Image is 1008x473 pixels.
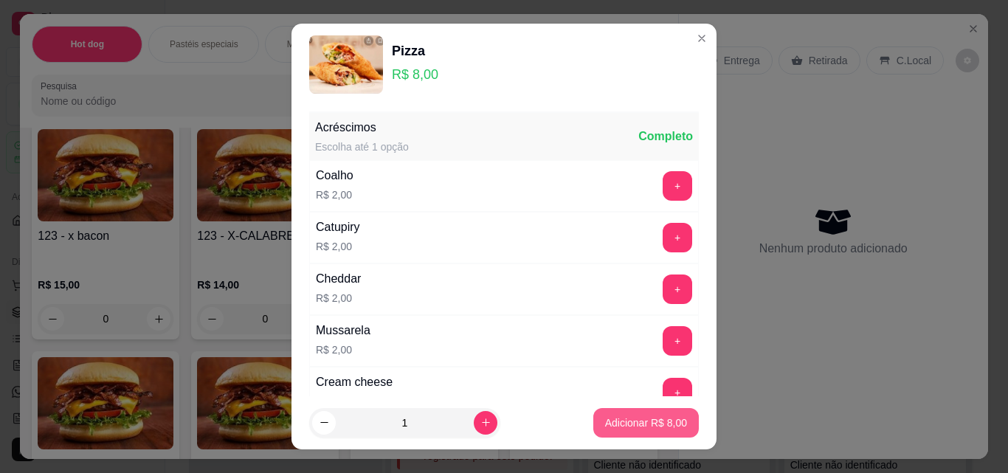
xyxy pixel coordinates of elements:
p: R$ 8,00 [392,64,438,85]
div: Coalho [316,167,353,184]
button: add [663,326,692,356]
p: R$ 2,00 [316,342,370,357]
div: Catupiry [316,218,360,236]
div: Cream cheese [316,373,393,391]
div: Escolha até 1 opção [315,139,409,154]
button: Close [690,27,714,50]
button: add [663,275,692,304]
button: add [663,223,692,252]
button: decrease-product-quantity [312,411,336,435]
div: Mussarela [316,322,370,339]
p: R$ 2,00 [316,394,393,409]
div: Acréscimos [315,119,409,137]
p: R$ 2,00 [316,291,361,305]
div: Completo [638,128,693,145]
button: add [663,378,692,407]
img: product-image [309,35,383,94]
button: increase-product-quantity [474,411,497,435]
button: add [663,171,692,201]
div: Cheddar [316,270,361,288]
p: Adicionar R$ 8,00 [605,415,687,430]
button: Adicionar R$ 8,00 [593,408,699,438]
p: R$ 2,00 [316,239,360,254]
div: Pizza [392,41,438,61]
p: R$ 2,00 [316,187,353,202]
